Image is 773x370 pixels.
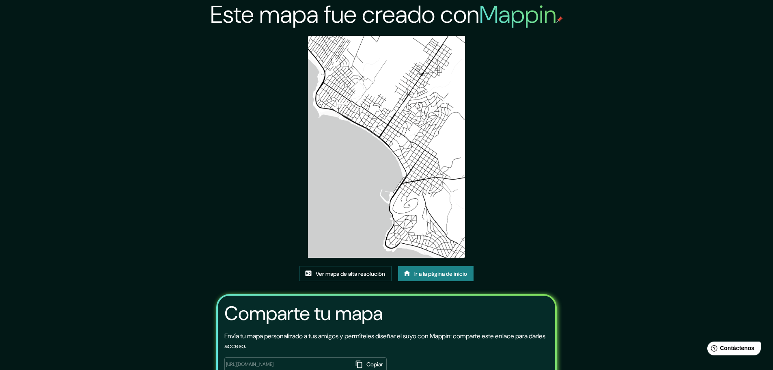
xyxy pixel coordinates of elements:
font: Comparte tu mapa [224,301,383,326]
a: Ir a la página de inicio [398,266,474,281]
font: Copiar [366,361,383,368]
font: Ver mapa de alta resolución [316,270,385,277]
a: Ver mapa de alta resolución [299,266,392,281]
img: created-map [308,36,465,258]
font: Ir a la página de inicio [414,270,467,277]
img: pin de mapeo [556,16,563,23]
font: Envía tu mapa personalizado a tus amigos y permíteles diseñar el suyo con Mappin: comparte este e... [224,332,545,350]
iframe: Lanzador de widgets de ayuda [701,338,764,361]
